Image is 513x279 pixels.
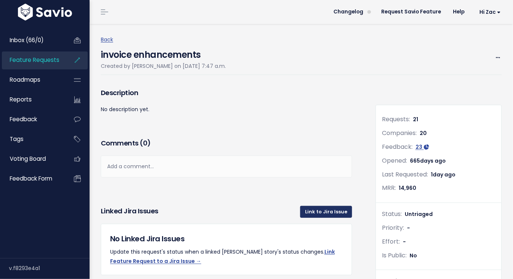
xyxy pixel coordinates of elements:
[471,6,507,18] a: Hi Zac
[10,175,52,182] span: Feedback form
[2,71,62,88] a: Roadmaps
[10,135,24,143] span: Tags
[110,233,343,244] h5: No Linked Jira Issues
[2,91,62,108] a: Reports
[382,184,396,192] span: MRR:
[110,247,343,266] p: Update this request's status when a linked [PERSON_NAME] story's status changes.
[2,131,62,148] a: Tags
[405,210,433,218] span: Untriaged
[410,252,417,259] span: No
[10,56,59,64] span: Feature Requests
[101,44,226,62] h4: invoice enhancements
[10,76,40,84] span: Roadmaps
[416,143,422,151] span: 23
[101,62,226,70] span: Created by [PERSON_NAME] on [DATE] 7:47 a.m.
[10,115,37,123] span: Feedback
[382,142,413,151] span: Feedback:
[413,116,418,123] span: 21
[410,157,446,164] span: 665
[433,171,456,178] span: day ago
[101,206,158,218] h3: Linked Jira issues
[447,6,471,18] a: Help
[143,138,147,148] span: 0
[101,156,352,178] div: Add a comment...
[420,129,427,137] span: 20
[10,155,46,163] span: Voting Board
[10,36,44,44] span: Inbox (66/0)
[403,238,406,245] span: -
[382,170,428,179] span: Last Requested:
[431,171,456,178] span: 1
[101,88,352,98] h3: Description
[101,138,352,148] h3: Comments ( )
[382,210,402,218] span: Status:
[382,251,407,260] span: Is Public:
[375,6,447,18] a: Request Savio Feature
[2,150,62,167] a: Voting Board
[382,115,410,123] span: Requests:
[101,105,352,114] p: No description yet.
[2,51,62,69] a: Feature Requests
[101,36,113,43] a: Back
[416,143,429,151] a: 23
[382,129,417,137] span: Companies:
[399,184,416,192] span: 14,960
[10,95,32,103] span: Reports
[2,170,62,187] a: Feedback form
[16,4,74,21] img: logo-white.9d6f32f41409.svg
[407,224,410,232] span: -
[382,237,400,246] span: Effort:
[9,258,90,278] div: v.f8293e4a1
[2,32,62,49] a: Inbox (66/0)
[382,223,404,232] span: Priority:
[480,9,501,15] span: Hi Zac
[382,156,407,165] span: Opened:
[300,206,352,218] a: Link to Jira Issue
[2,111,62,128] a: Feedback
[333,9,363,15] span: Changelog
[420,157,446,164] span: days ago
